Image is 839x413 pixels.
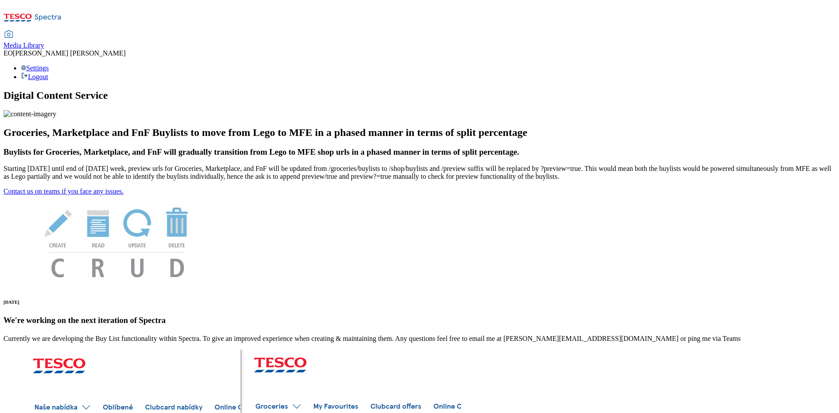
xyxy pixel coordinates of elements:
[3,299,836,305] h6: [DATE]
[3,316,836,325] h3: We're working on the next iteration of Spectra
[3,49,13,57] span: EO
[3,127,836,139] h2: Groceries, Marketplace and FnF Buylists to move from Lego to MFE in a phased manner in terms of s...
[21,73,48,80] a: Logout
[3,195,231,287] img: News Image
[3,110,56,118] img: content-imagery
[13,49,125,57] span: [PERSON_NAME] [PERSON_NAME]
[3,165,836,180] p: Starting [DATE] until end of [DATE] week, preview urls for Groceries, Marketplace, and FnF will b...
[3,31,44,49] a: Media Library
[3,335,836,343] p: Currently we are developing the Buy List functionality within Spectra. To give an improved experi...
[3,147,836,157] h3: Buylists for Groceries, Marketplace, and FnF will gradually transition from Lego to MFE shop urls...
[3,42,44,49] span: Media Library
[3,187,124,195] a: Contact us on teams if you face any issues.
[21,64,49,72] a: Settings
[3,90,836,101] h1: Digital Content Service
